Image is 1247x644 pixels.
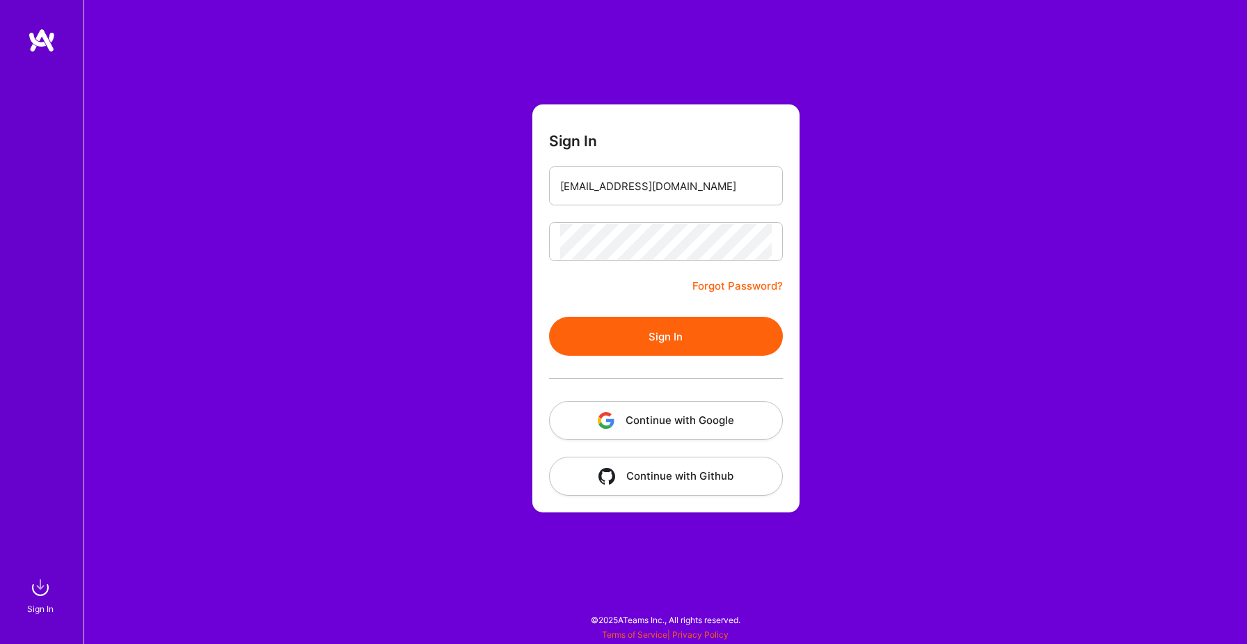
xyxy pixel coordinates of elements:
[84,602,1247,637] div: © 2025 ATeams Inc., All rights reserved.
[27,602,54,616] div: Sign In
[549,457,783,496] button: Continue with Github
[692,278,783,294] a: Forgot Password?
[560,168,772,204] input: Email...
[549,317,783,356] button: Sign In
[29,574,54,616] a: sign inSign In
[549,132,597,150] h3: Sign In
[598,412,614,429] img: icon
[672,629,729,640] a: Privacy Policy
[26,574,54,602] img: sign in
[598,468,615,485] img: icon
[28,28,56,53] img: logo
[602,629,729,640] span: |
[549,401,783,440] button: Continue with Google
[602,629,667,640] a: Terms of Service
